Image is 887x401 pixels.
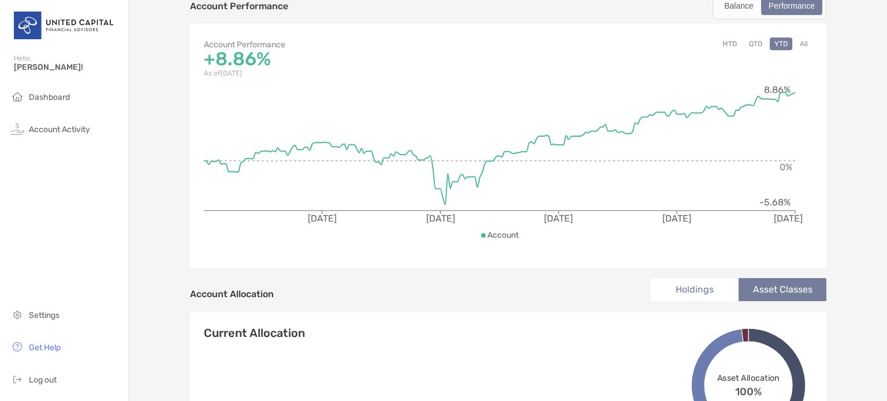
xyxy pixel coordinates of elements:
button: QTD [744,38,767,50]
li: Asset Classes [739,278,826,301]
span: Dashboard [29,92,70,102]
h4: Account Allocation [190,288,274,299]
li: Holdings [651,278,739,301]
span: Get Help [29,343,61,353]
tspan: 8.86% [764,84,791,95]
tspan: [DATE] [308,213,337,224]
p: Account Performance [204,38,508,52]
img: get-help icon [10,340,24,354]
img: household icon [10,89,24,103]
span: Asset Allocation [717,373,780,383]
img: activity icon [10,122,24,136]
span: [PERSON_NAME]! [14,62,122,72]
span: 100% [735,383,762,398]
button: YTD [770,38,792,50]
span: Account Activity [29,125,90,134]
span: Settings [29,310,59,320]
button: All [795,38,813,50]
p: Account [487,228,519,242]
tspan: [DATE] [774,213,803,224]
p: +8.86% [204,52,508,66]
img: settings icon [10,308,24,321]
img: logout icon [10,372,24,386]
h4: Current Allocation [204,326,305,340]
tspan: [DATE] [662,213,691,224]
tspan: [DATE] [544,213,573,224]
button: MTD [718,38,741,50]
span: Log out [29,375,57,385]
tspan: [DATE] [426,213,455,224]
img: United Capital Logo [14,5,115,46]
tspan: 0% [780,162,792,173]
tspan: -5.68% [759,197,791,208]
p: As of [DATE] [204,66,508,81]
